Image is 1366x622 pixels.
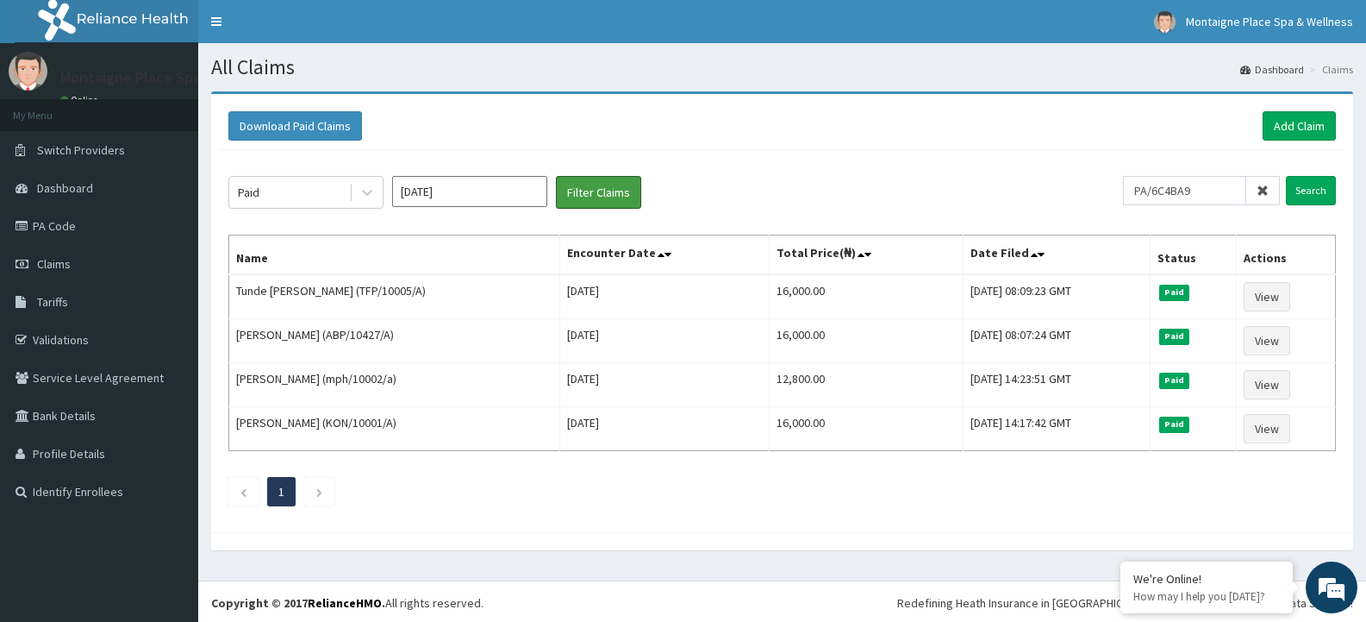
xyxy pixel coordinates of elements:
th: Name [229,236,560,275]
span: Montaigne Place Spa & Wellness [1186,14,1353,29]
td: [DATE] 14:23:51 GMT [963,363,1150,407]
td: 16,000.00 [769,274,963,319]
a: RelianceHMO [308,595,382,611]
span: We're online! [100,196,238,370]
span: Paid [1159,329,1190,344]
a: View [1244,414,1290,443]
div: Minimize live chat window [283,9,324,50]
a: Previous page [240,484,247,499]
h1: All Claims [211,56,1353,79]
button: Filter Claims [556,176,641,209]
td: 16,000.00 [769,407,963,451]
td: [DATE] [559,363,769,407]
td: [DATE] [559,319,769,363]
th: Date Filed [963,236,1150,275]
a: Add Claim [1263,111,1336,141]
li: Claims [1306,62,1353,77]
td: [PERSON_NAME] (KON/10001/A) [229,407,560,451]
input: Select Month and Year [392,176,547,207]
td: [PERSON_NAME] (mph/10002/a) [229,363,560,407]
td: [DATE] 14:17:42 GMT [963,407,1150,451]
div: Redefining Heath Insurance in [GEOGRAPHIC_DATA] using Telemedicine and Data Science! [897,594,1353,612]
a: Online [60,94,102,106]
div: Paid [238,184,259,201]
th: Encounter Date [559,236,769,275]
td: 12,800.00 [769,363,963,407]
div: Chat with us now [90,97,290,119]
a: View [1244,282,1290,311]
a: View [1244,326,1290,355]
button: Download Paid Claims [228,111,362,141]
textarea: Type your message and hit 'Enter' [9,428,328,488]
span: Claims [37,256,71,272]
td: 16,000.00 [769,319,963,363]
a: Dashboard [1240,62,1304,77]
td: [DATE] [559,407,769,451]
input: Search by HMO ID [1123,176,1246,205]
img: d_794563401_company_1708531726252_794563401 [32,86,70,129]
span: Tariffs [37,294,68,310]
span: Dashboard [37,180,93,196]
p: Montaigne Place Spa & Wellness [60,70,278,85]
a: Page 1 is your current page [278,484,284,499]
a: View [1244,370,1290,399]
span: Paid [1159,373,1190,388]
span: Paid [1159,417,1190,432]
th: Actions [1237,236,1336,275]
td: [PERSON_NAME] (ABP/10427/A) [229,319,560,363]
td: [DATE] 08:09:23 GMT [963,274,1150,319]
p: How may I help you today? [1133,589,1280,604]
img: User Image [1154,11,1176,33]
td: [DATE] [559,274,769,319]
td: Tunde [PERSON_NAME] (TFP/10005/A) [229,274,560,319]
div: We're Online! [1133,571,1280,587]
span: Switch Providers [37,142,125,158]
th: Status [1150,236,1236,275]
a: Next page [315,484,323,499]
td: [DATE] 08:07:24 GMT [963,319,1150,363]
img: User Image [9,52,47,91]
input: Search [1286,176,1336,205]
strong: Copyright © 2017 . [211,595,385,611]
span: Paid [1159,285,1190,300]
th: Total Price(₦) [769,236,963,275]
